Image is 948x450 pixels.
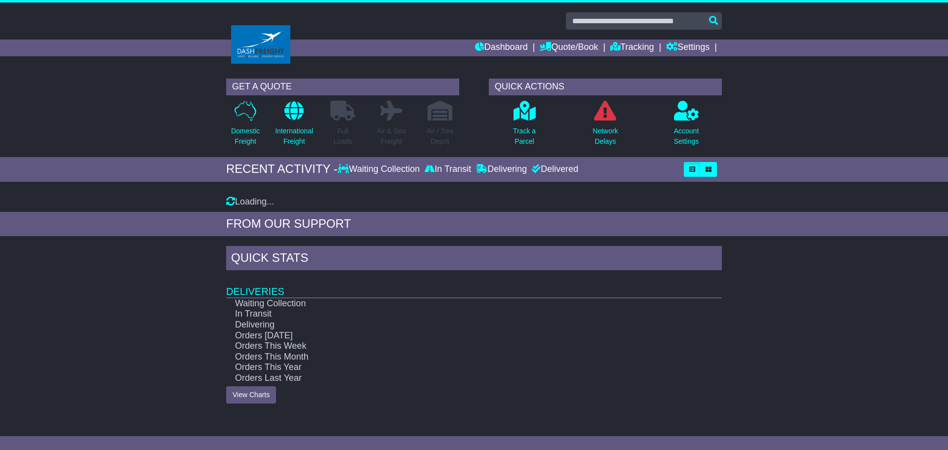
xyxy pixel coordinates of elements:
[226,330,673,341] td: Orders [DATE]
[474,164,529,175] div: Delivering
[513,100,536,152] a: Track aParcel
[226,362,673,373] td: Orders This Year
[338,164,422,175] div: Waiting Collection
[540,40,598,56] a: Quote/Book
[226,386,276,404] a: View Charts
[330,126,355,147] p: Full Loads
[489,79,722,95] div: QUICK ACTIONS
[513,126,536,147] p: Track a Parcel
[226,352,673,363] td: Orders This Month
[226,273,722,298] td: Deliveries
[422,164,474,175] div: In Transit
[529,164,578,175] div: Delivered
[231,126,260,147] p: Domestic Freight
[226,309,673,320] td: In Transit
[226,298,673,309] td: Waiting Collection
[475,40,528,56] a: Dashboard
[226,341,673,352] td: Orders This Week
[226,246,722,273] div: Quick Stats
[226,162,338,176] div: RECENT ACTIVITY -
[231,100,260,152] a: DomesticFreight
[592,126,618,147] p: Network Delays
[226,217,722,231] div: FROM OUR SUPPORT
[377,126,406,147] p: Air & Sea Freight
[226,320,673,330] td: Delivering
[275,126,313,147] p: International Freight
[226,197,722,207] div: Loading...
[592,100,618,152] a: NetworkDelays
[674,126,699,147] p: Account Settings
[673,100,700,152] a: AccountSettings
[666,40,710,56] a: Settings
[610,40,654,56] a: Tracking
[275,100,314,152] a: InternationalFreight
[226,79,459,95] div: GET A QUOTE
[226,373,673,384] td: Orders Last Year
[427,126,453,147] p: Air / Sea Depot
